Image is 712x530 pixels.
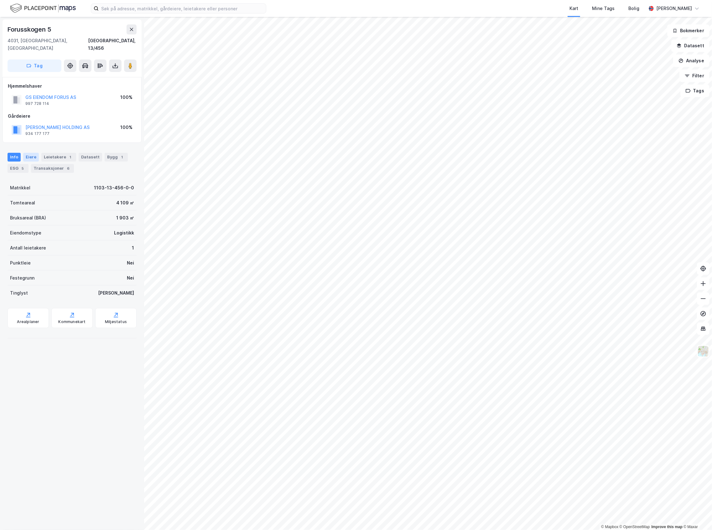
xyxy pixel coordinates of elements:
button: Tags [680,85,709,97]
button: Datasett [671,39,709,52]
div: Bruksareal (BRA) [10,214,46,222]
div: Tinglyst [10,289,28,297]
div: 100% [120,94,133,101]
div: 1 [119,154,125,160]
iframe: Chat Widget [681,500,712,530]
div: Hjemmelshaver [8,82,136,90]
div: 934 177 177 [25,131,49,136]
button: Tag [8,59,61,72]
div: Gårdeiere [8,112,136,120]
div: [PERSON_NAME] [98,289,134,297]
div: Kontrollprogram for chat [681,500,712,530]
div: Bygg [105,153,128,162]
button: Filter [679,69,709,82]
div: Arealplaner [17,319,39,324]
button: Bokmerker [667,24,709,37]
div: Nei [127,274,134,282]
div: 5 [20,165,26,172]
div: Leietakere [41,153,76,162]
div: Logistikk [114,229,134,237]
div: Mine Tags [592,5,615,12]
div: [PERSON_NAME] [656,5,692,12]
div: 1103-13-456-0-0 [94,184,134,192]
img: logo.f888ab2527a4732fd821a326f86c7f29.svg [10,3,76,14]
button: Analyse [673,54,709,67]
div: 6 [65,165,71,172]
div: Bolig [628,5,639,12]
div: Kart [569,5,578,12]
div: [GEOGRAPHIC_DATA], 13/456 [88,37,137,52]
div: Punktleie [10,259,31,267]
div: Eiere [23,153,39,162]
div: ESG [8,164,29,173]
div: 100% [120,124,133,131]
div: 4 109 ㎡ [116,199,134,207]
div: Kommunekart [58,319,86,324]
div: Festegrunn [10,274,34,282]
input: Søk på adresse, matrikkel, gårdeiere, leietakere eller personer [99,4,266,13]
a: Improve this map [652,525,683,529]
div: Info [8,153,21,162]
div: Eiendomstype [10,229,41,237]
div: Antall leietakere [10,244,46,252]
a: Mapbox [601,525,618,529]
div: Miljøstatus [105,319,127,324]
div: Transaksjoner [31,164,74,173]
div: 1 [132,244,134,252]
div: 1 903 ㎡ [116,214,134,222]
img: Z [697,345,709,357]
div: 1 [67,154,74,160]
div: Tomteareal [10,199,35,207]
div: Matrikkel [10,184,30,192]
a: OpenStreetMap [620,525,650,529]
div: Nei [127,259,134,267]
div: Datasett [79,153,102,162]
div: 997 728 114 [25,101,49,106]
div: Forusskogen 5 [8,24,52,34]
div: 4031, [GEOGRAPHIC_DATA], [GEOGRAPHIC_DATA] [8,37,88,52]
